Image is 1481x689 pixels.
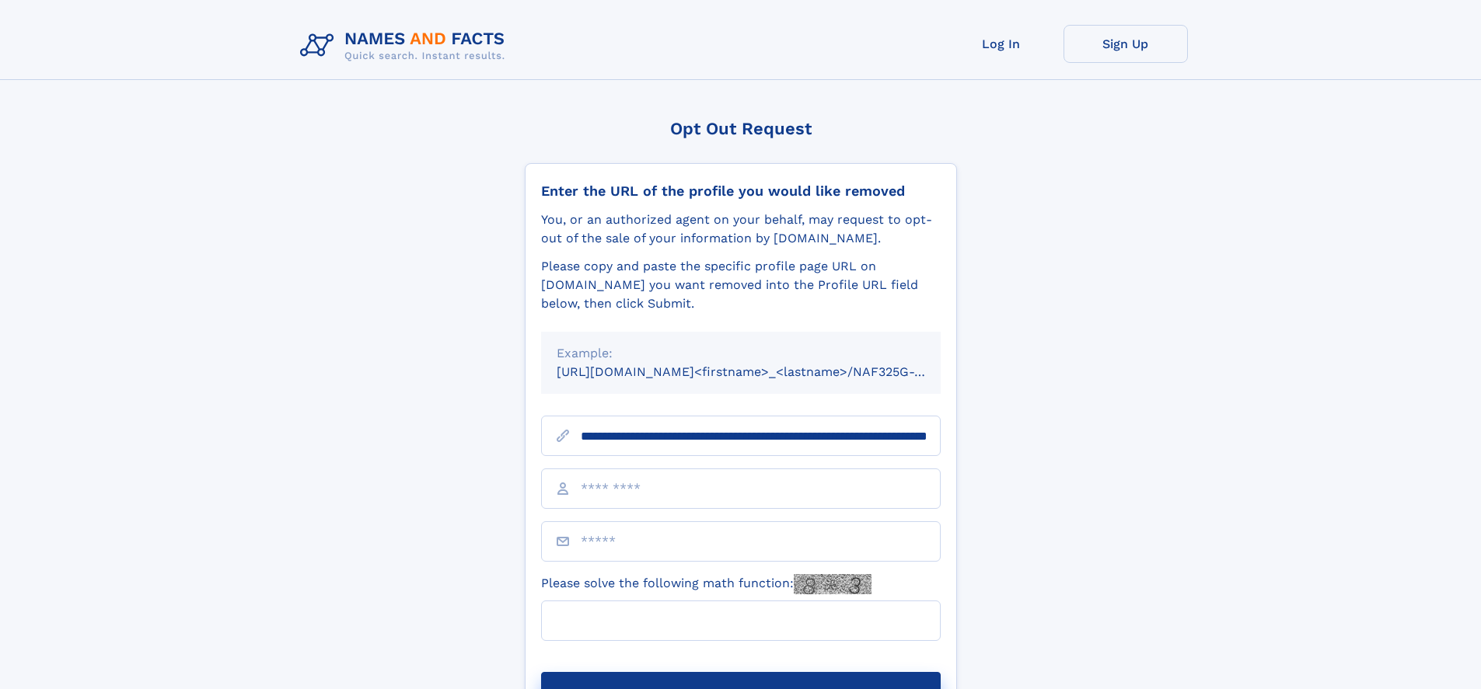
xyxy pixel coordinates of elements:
[557,364,970,379] small: [URL][DOMAIN_NAME]<firstname>_<lastname>/NAF325G-xxxxxxxx
[541,574,871,594] label: Please solve the following math function:
[939,25,1064,63] a: Log In
[294,25,518,67] img: Logo Names and Facts
[541,211,941,248] div: You, or an authorized agent on your behalf, may request to opt-out of the sale of your informatio...
[541,257,941,313] div: Please copy and paste the specific profile page URL on [DOMAIN_NAME] you want removed into the Pr...
[525,119,957,138] div: Opt Out Request
[1064,25,1188,63] a: Sign Up
[557,344,925,363] div: Example:
[541,183,941,200] div: Enter the URL of the profile you would like removed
